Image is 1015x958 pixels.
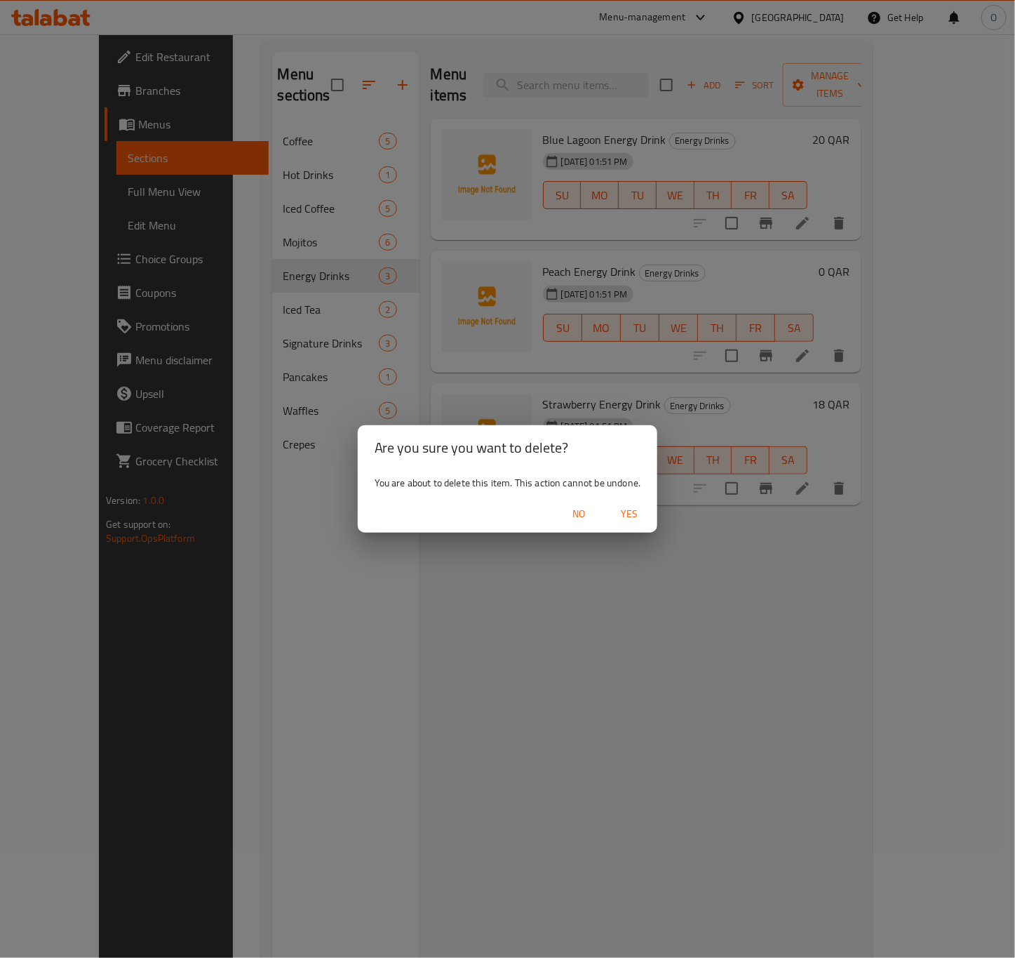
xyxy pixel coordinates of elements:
[556,501,601,527] button: No
[612,505,646,523] span: Yes
[358,470,658,495] div: You are about to delete this item. This action cannot be undone.
[607,501,652,527] button: Yes
[562,505,596,523] span: No
[375,437,641,459] h2: Are you sure you want to delete?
